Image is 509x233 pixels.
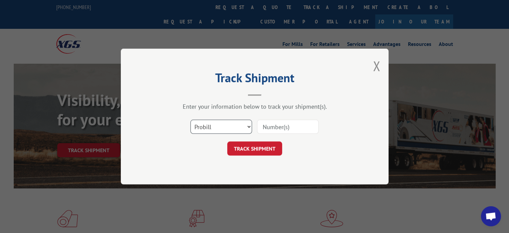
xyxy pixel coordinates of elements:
[257,120,319,134] input: Number(s)
[154,73,355,86] h2: Track Shipment
[154,103,355,110] div: Enter your information below to track your shipment(s).
[481,206,501,226] div: Open chat
[373,57,380,75] button: Close modal
[227,141,282,156] button: TRACK SHIPMENT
